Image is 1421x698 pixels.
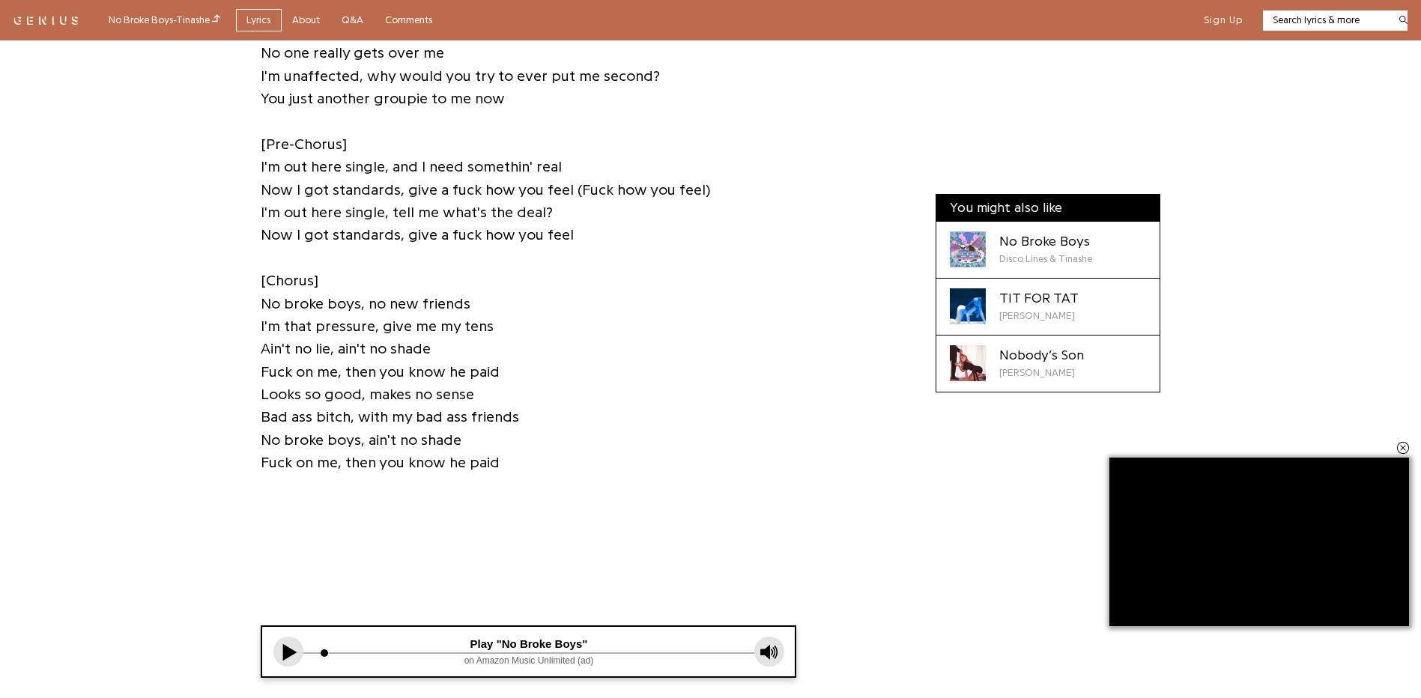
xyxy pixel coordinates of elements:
[236,9,282,32] a: Lyrics
[331,9,375,32] a: Q&A
[109,12,220,28] div: No Broke Boys - Tinashe
[999,309,1079,324] div: [PERSON_NAME]
[936,279,1160,336] a: Cover art for TIT FOR TAT by Tate McRaeTIT FOR TAT[PERSON_NAME]
[1263,13,1390,28] input: Search lyrics & more
[1204,13,1243,27] button: Sign Up
[999,288,1079,309] div: TIT FOR TAT
[282,9,331,32] a: About
[375,9,443,32] a: Comments
[936,222,1160,279] a: Cover art for No Broke Boys by Disco Lines & TinasheNo Broke BoysDisco Lines & Tinashe
[950,345,986,381] div: Cover art for Nobody’s Son by Sabrina Carpenter
[950,288,986,324] div: Cover art for TIT FOR TAT by Tate McRae
[999,252,1092,267] div: Disco Lines & Tinashe
[262,627,796,676] iframe: Tonefuse player
[950,231,986,267] div: Cover art for No Broke Boys by Disco Lines & Tinashe
[999,231,1092,252] div: No Broke Boys
[936,336,1160,392] a: Cover art for Nobody’s Son by Sabrina CarpenterNobody’s Son[PERSON_NAME]
[999,345,1084,365] div: Nobody’s Son
[999,365,1084,380] div: [PERSON_NAME]
[936,195,1160,222] div: You might also like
